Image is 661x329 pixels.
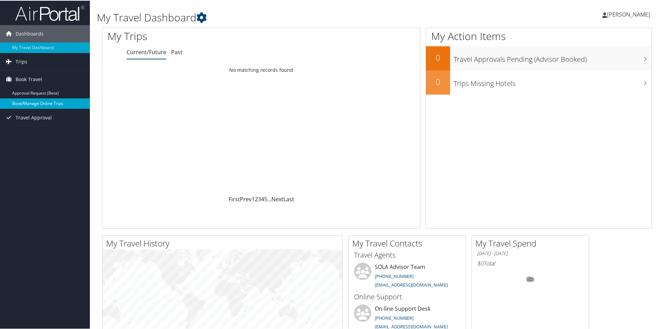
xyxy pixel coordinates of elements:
h6: Total [477,259,584,267]
h3: Travel Approvals Pending (Advisor Booked) [454,50,651,64]
a: Next [271,195,283,202]
a: Prev [240,195,252,202]
span: $0 [477,259,483,267]
img: airportal-logo.png [15,4,84,21]
a: Current/Future [127,48,166,55]
a: First [229,195,240,202]
tspan: 0% [528,277,533,281]
a: 3 [258,195,261,202]
a: [EMAIL_ADDRESS][DOMAIN_NAME] [375,281,448,287]
a: [PHONE_NUMBER] [375,314,413,320]
span: Trips [16,52,27,70]
h2: My Travel Spend [475,237,589,249]
a: 1 [252,195,255,202]
a: 4 [261,195,264,202]
li: SOLA Advisor Team [351,262,464,290]
h1: My Action Items [426,28,651,43]
h3: Travel Agents [354,250,460,259]
a: 5 [264,195,267,202]
h2: My Travel Contacts [352,237,466,249]
h3: Trips Missing Hotels [454,75,651,88]
h6: [DATE] - [DATE] [477,250,584,256]
a: [PERSON_NAME] [602,3,657,24]
a: Past [171,48,183,55]
a: 0Trips Missing Hotels [426,70,651,94]
h2: 0 [426,51,450,63]
a: [EMAIL_ADDRESS][DOMAIN_NAME] [375,323,448,329]
h2: My Travel History [106,237,342,249]
h1: My Trips [108,28,282,43]
h3: Online Support [354,291,460,301]
span: … [267,195,271,202]
span: Book Travel [16,70,42,87]
td: No matching records found [102,63,420,76]
a: 2 [255,195,258,202]
a: [PHONE_NUMBER] [375,272,413,279]
a: 0Travel Approvals Pending (Advisor Booked) [426,46,651,70]
span: Travel Approval [16,108,52,126]
span: [PERSON_NAME] [607,10,650,18]
h2: 0 [426,75,450,87]
span: Dashboards [16,25,44,42]
a: Last [283,195,294,202]
h1: My Travel Dashboard [97,10,470,24]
